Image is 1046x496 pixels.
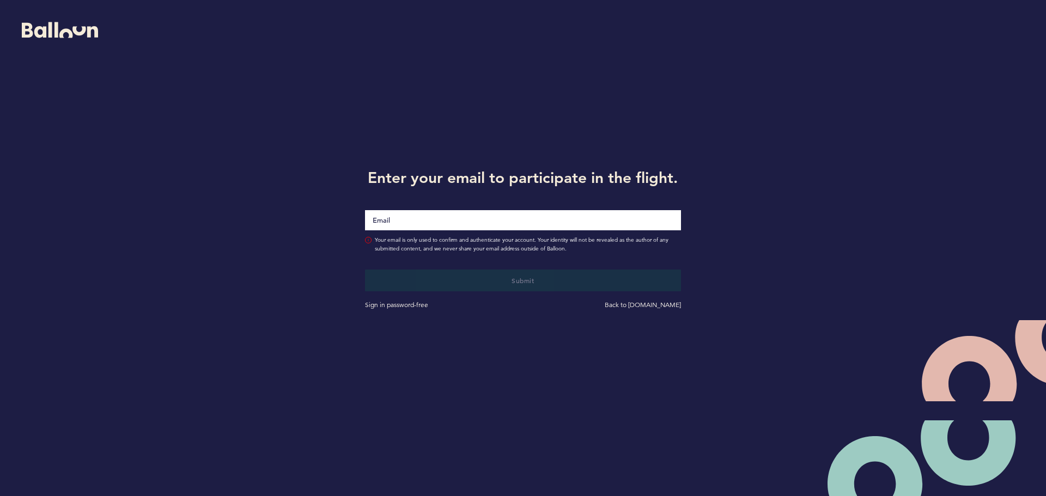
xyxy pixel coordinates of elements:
input: Email [365,210,681,230]
span: Submit [512,276,534,285]
button: Submit [365,270,681,291]
a: Sign in password-free [365,301,428,309]
h1: Enter your email to participate in the flight. [357,167,689,188]
a: Back to [DOMAIN_NAME] [605,301,681,309]
span: Your email is only used to confirm and authenticate your account. Your identity will not be revea... [375,236,681,253]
